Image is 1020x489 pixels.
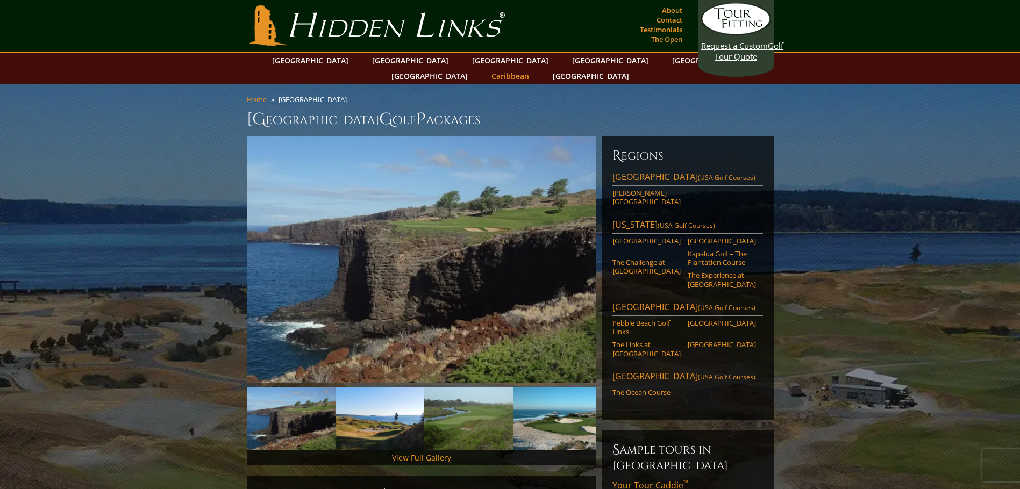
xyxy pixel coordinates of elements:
[683,478,688,487] sup: ™
[612,219,763,234] a: [US_STATE](USA Golf Courses)
[688,271,756,289] a: The Experience at [GEOGRAPHIC_DATA]
[279,95,351,104] li: [GEOGRAPHIC_DATA]
[688,249,756,267] a: Kapalua Golf – The Plantation Course
[637,22,685,37] a: Testimonials
[612,236,681,245] a: [GEOGRAPHIC_DATA]
[667,53,754,68] a: [GEOGRAPHIC_DATA]
[658,221,715,230] span: (USA Golf Courses)
[367,53,454,68] a: [GEOGRAPHIC_DATA]
[612,340,681,358] a: The Links at [GEOGRAPHIC_DATA]
[612,370,763,385] a: [GEOGRAPHIC_DATA](USA Golf Courses)
[688,319,756,327] a: [GEOGRAPHIC_DATA]
[701,3,771,62] a: Request a CustomGolf Tour Quote
[698,372,755,382] span: (USA Golf Courses)
[247,95,267,104] a: Home
[486,68,534,84] a: Caribbean
[698,173,755,182] span: (USA Golf Courses)
[267,53,354,68] a: [GEOGRAPHIC_DATA]
[612,301,763,316] a: [GEOGRAPHIC_DATA](USA Golf Courses)
[698,303,755,312] span: (USA Golf Courses)
[612,189,681,206] a: [PERSON_NAME][GEOGRAPHIC_DATA]
[612,388,681,397] a: The Ocean Course
[547,68,634,84] a: [GEOGRAPHIC_DATA]
[648,32,685,47] a: The Open
[467,53,554,68] a: [GEOGRAPHIC_DATA]
[386,68,473,84] a: [GEOGRAPHIC_DATA]
[247,109,774,130] h1: [GEOGRAPHIC_DATA] olf ackages
[612,319,681,336] a: Pebble Beach Golf Links
[416,109,426,130] span: P
[688,340,756,349] a: [GEOGRAPHIC_DATA]
[659,3,685,18] a: About
[688,236,756,245] a: [GEOGRAPHIC_DATA]
[612,147,763,164] h6: Regions
[612,441,763,473] h6: Sample Tours in [GEOGRAPHIC_DATA]
[612,258,681,276] a: The Challenge at [GEOGRAPHIC_DATA]
[567,53,654,68] a: [GEOGRAPHIC_DATA]
[392,452,451,463] a: View Full Gallery
[701,40,768,51] span: Request a Custom
[654,12,685,27] a: Contact
[612,171,763,186] a: [GEOGRAPHIC_DATA](USA Golf Courses)
[379,109,393,130] span: G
